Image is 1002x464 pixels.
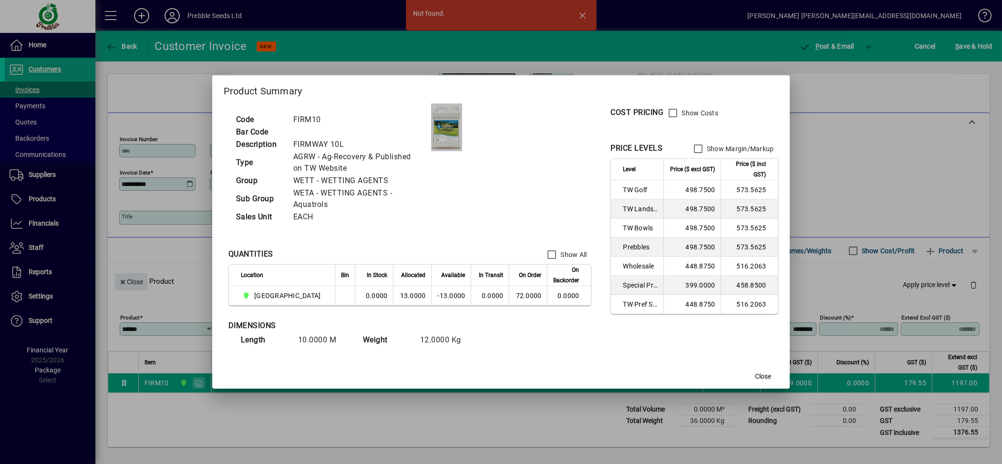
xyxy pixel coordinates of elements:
span: TW Bowls [623,223,658,233]
td: WETA - WETTING AGENTS - Aquatrols [289,187,431,211]
span: On Backorder [553,265,579,286]
span: Available [441,270,465,280]
td: 498.7500 [663,180,721,199]
td: 448.8750 [663,295,721,314]
td: -13.0000 [431,286,471,305]
td: 399.0000 [663,276,721,295]
span: CHRISTCHURCH [241,290,325,301]
td: 516.2063 [721,257,778,276]
td: 573.5625 [721,237,778,257]
td: 13.0000 [393,286,431,305]
td: FIRMWAY 10L [289,138,431,151]
td: Sales Unit [231,211,289,223]
div: DIMENSIONS [228,320,467,331]
td: WETT - WETTING AGENTS [289,175,431,187]
td: Group [231,175,289,187]
td: AGRW - Ag-Recovery & Published on TW Website [289,151,431,175]
label: Show Margin/Markup [705,144,774,154]
div: PRICE LEVELS [610,143,662,154]
span: [GEOGRAPHIC_DATA] [254,291,320,300]
td: 516.2063 [721,295,778,314]
span: Bin [341,270,349,280]
span: Level [623,164,636,175]
td: 573.5625 [721,180,778,199]
td: 0.0000 [547,286,591,305]
button: Close [748,368,778,385]
td: 498.7500 [663,218,721,237]
td: 12.0000 Kg [415,334,473,346]
span: TW Pref Sup [623,299,658,309]
td: Type [231,151,289,175]
span: Prebbles [623,242,658,252]
td: Length [236,334,293,346]
span: Allocated [401,270,425,280]
td: EACH [289,211,431,223]
td: Bar Code [231,126,289,138]
h2: Product Summary [212,75,790,103]
span: Special Price [623,280,658,290]
td: 448.8750 [663,257,721,276]
td: Description [231,138,289,151]
td: Sub Group [231,187,289,211]
span: In Transit [479,270,503,280]
span: In Stock [367,270,387,280]
span: Price ($ incl GST) [727,159,766,180]
span: 72.0000 [516,292,542,299]
label: Show Costs [680,108,718,118]
span: TW Golf [623,185,658,195]
div: QUANTITIES [228,248,273,260]
td: 573.5625 [721,199,778,218]
td: 10.0000 M [293,334,351,346]
span: Close [755,371,771,382]
div: COST PRICING [610,107,663,118]
span: Wholesale [623,261,658,271]
td: 498.7500 [663,199,721,218]
td: Weight [358,334,415,346]
span: Location [241,270,263,280]
span: On Order [519,270,541,280]
span: TW Landscaper [623,204,658,214]
td: FIRM10 [289,113,431,126]
td: 498.7500 [663,237,721,257]
td: 458.8500 [721,276,778,295]
td: 573.5625 [721,218,778,237]
label: Show All [558,250,587,259]
img: contain [431,103,462,151]
span: 0.0000 [482,292,504,299]
span: Price ($ excl GST) [670,164,715,175]
td: 0.0000 [355,286,393,305]
td: Code [231,113,289,126]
